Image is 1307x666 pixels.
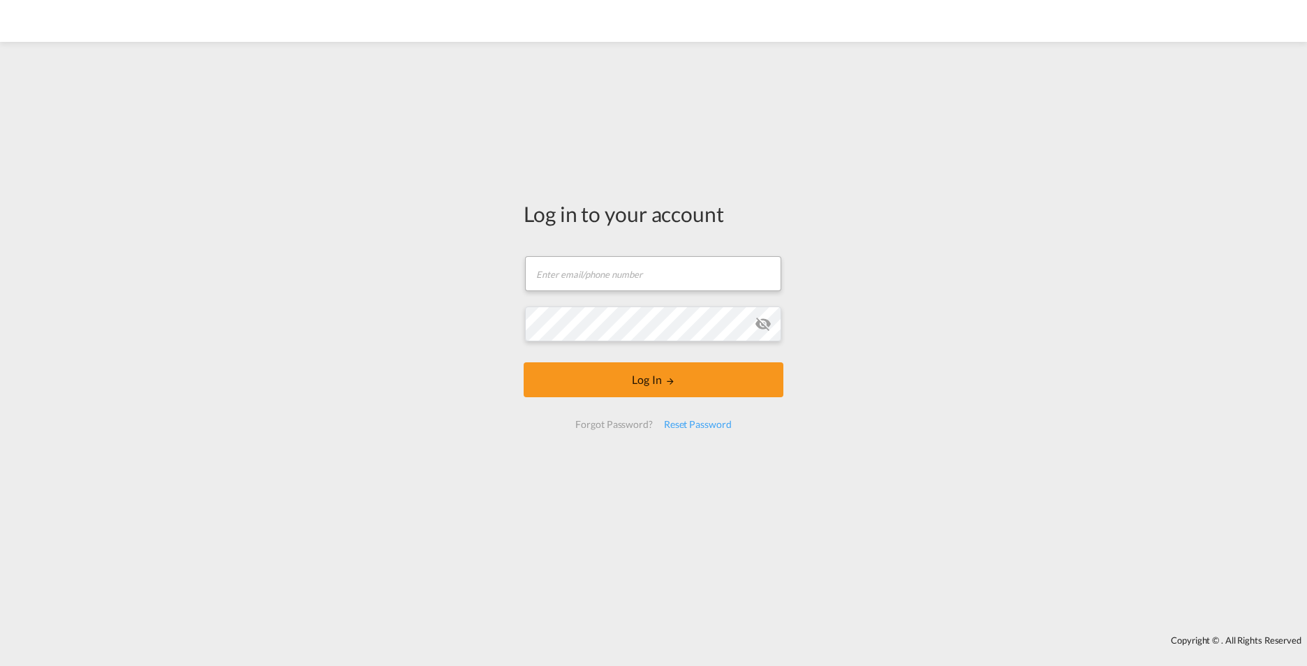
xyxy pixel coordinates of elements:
button: LOGIN [524,362,783,397]
div: Forgot Password? [570,412,658,437]
input: Enter email/phone number [525,256,781,291]
div: Log in to your account [524,199,783,228]
md-icon: icon-eye-off [755,316,771,332]
div: Reset Password [658,412,737,437]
